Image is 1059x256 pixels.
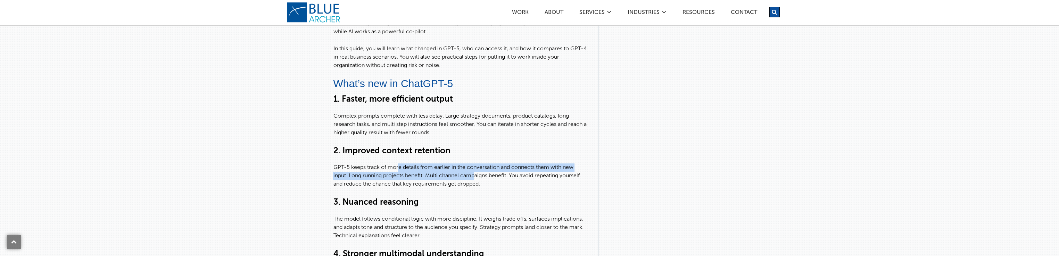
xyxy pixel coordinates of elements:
h3: 2. Improved context retention [333,146,588,157]
a: Industries [627,10,660,17]
a: logo [287,2,342,23]
a: ABOUT [544,10,564,17]
a: Resources [682,10,715,17]
p: In this guide, you will learn what changed in GPT-5, who can access it, and how it compares to GP... [333,45,588,70]
h3: 1. Faster, more efficient output [333,94,588,105]
a: Work [512,10,529,17]
a: SERVICES [579,10,605,17]
p: The model follows conditional logic with more discipline. It weighs trade offs, surfaces implicat... [333,215,588,240]
p: GPT-5 keeps track of more details from earlier in the conversation and connects them with new inp... [333,163,588,188]
p: Complex prompts complete with less delay. Large strategy documents, product catalogs, long resear... [333,112,588,137]
a: Contact [730,10,758,17]
h2: What’s new in ChatGPT-5 [333,78,588,89]
h3: 3. Nuanced reasoning [333,197,588,208]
